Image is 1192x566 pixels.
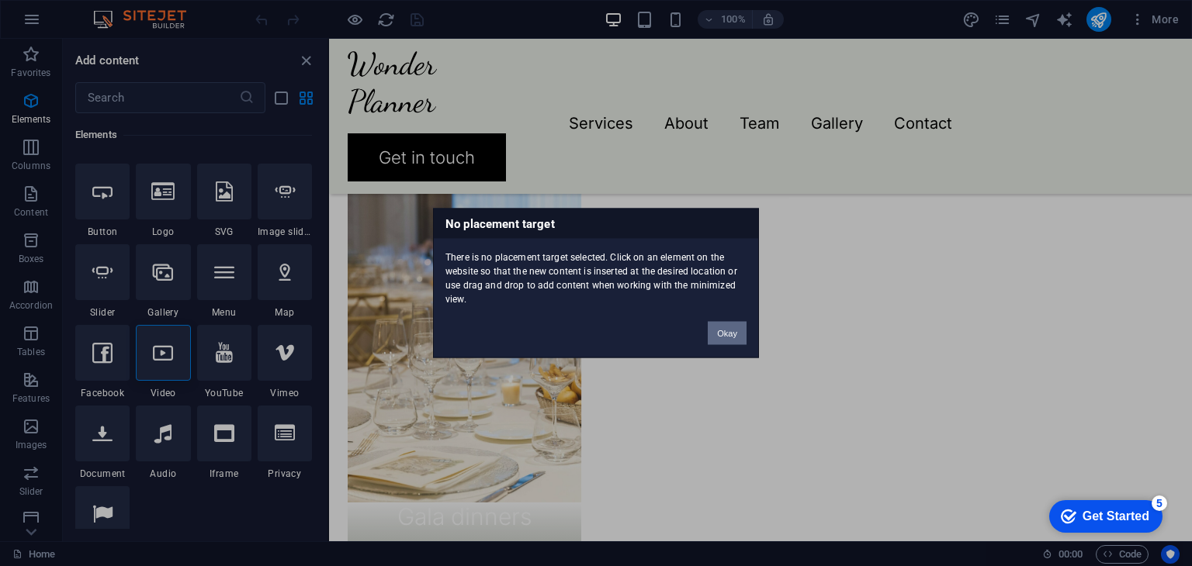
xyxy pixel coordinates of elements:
[708,322,747,345] button: Okay
[434,209,758,239] h3: No placement target
[46,17,113,31] div: Get Started
[115,3,130,19] div: 5
[12,8,126,40] div: Get Started 5 items remaining, 0% complete
[434,239,758,306] div: There is no placement target selected. Click on an element on the website so that the new content...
